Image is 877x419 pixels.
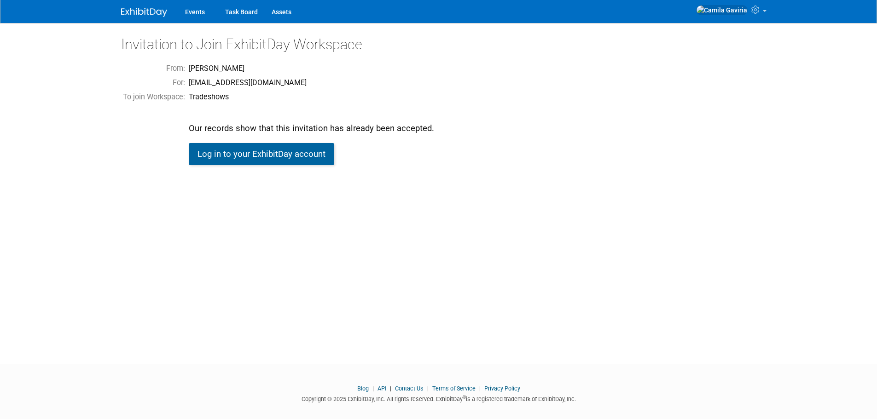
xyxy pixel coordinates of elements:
span: | [370,385,376,392]
a: Terms of Service [432,385,476,392]
a: API [378,385,386,392]
sup: ® [463,395,466,400]
span: | [388,385,394,392]
td: For: [121,76,187,90]
div: Our records show that this invitation has already been accepted. [189,106,434,134]
a: Log in to your ExhibitDay account [189,143,334,165]
span: | [425,385,431,392]
a: Contact Us [395,385,424,392]
td: [EMAIL_ADDRESS][DOMAIN_NAME] [187,76,436,90]
td: To join Workspace: [121,90,187,104]
td: Tradeshows [187,90,436,104]
h2: Invitation to Join ExhibitDay Workspace [121,37,756,52]
td: [PERSON_NAME] [187,62,436,76]
td: From: [121,62,187,76]
span: | [477,385,483,392]
a: Blog [357,385,369,392]
a: Privacy Policy [484,385,520,392]
img: Camila Gaviria [696,5,748,15]
img: ExhibitDay [121,8,167,17]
